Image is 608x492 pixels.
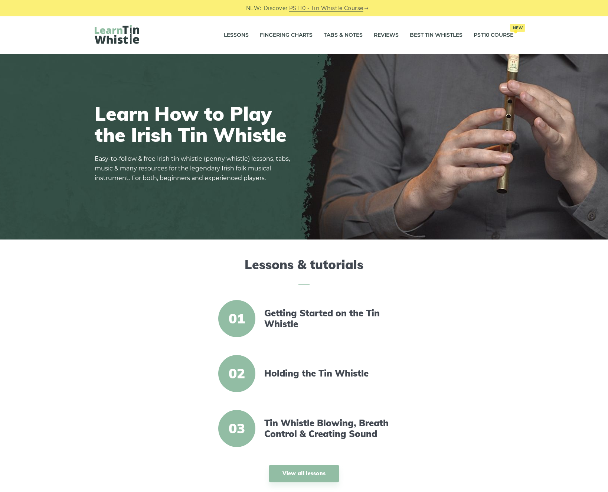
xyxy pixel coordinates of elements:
span: 03 [218,410,255,447]
a: Getting Started on the Tin Whistle [264,308,392,329]
p: Easy-to-follow & free Irish tin whistle (penny whistle) lessons, tabs, music & many resources for... [95,154,295,183]
span: 01 [218,300,255,337]
a: Holding the Tin Whistle [264,368,392,379]
a: Best Tin Whistles [410,26,462,45]
a: View all lessons [269,465,339,482]
a: Fingering Charts [260,26,313,45]
a: Reviews [374,26,399,45]
img: LearnTinWhistle.com [95,25,139,44]
h2: Lessons & tutorials [95,257,513,285]
h1: Learn How to Play the Irish Tin Whistle [95,103,295,145]
span: New [510,24,525,32]
a: PST10 CourseNew [474,26,513,45]
a: Lessons [224,26,249,45]
a: Tin Whistle Blowing, Breath Control & Creating Sound [264,418,392,439]
span: 02 [218,355,255,392]
a: Tabs & Notes [324,26,363,45]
